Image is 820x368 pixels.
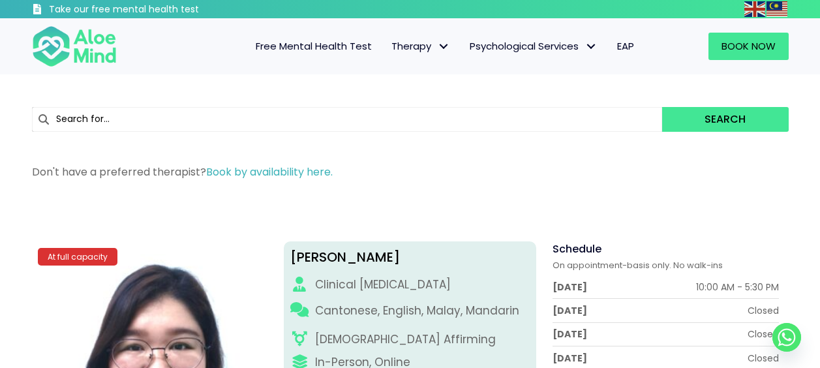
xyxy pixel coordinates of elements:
[315,277,451,293] div: Clinical [MEDICAL_DATA]
[391,39,450,53] span: Therapy
[553,328,587,341] div: [DATE]
[708,33,789,60] a: Book Now
[460,33,607,60] a: Psychological ServicesPsychological Services: submenu
[744,1,767,16] a: English
[553,259,723,271] span: On appointment-basis only. No walk-ins
[553,241,601,256] span: Schedule
[32,107,663,132] input: Search for...
[553,304,587,317] div: [DATE]
[553,281,587,294] div: [DATE]
[434,37,453,56] span: Therapy: submenu
[696,281,779,294] div: 10:00 AM - 5:30 PM
[32,3,269,18] a: Take our free mental health test
[206,164,333,179] a: Book by availability here.
[748,328,779,341] div: Closed
[134,33,644,60] nav: Menu
[748,352,779,365] div: Closed
[721,39,776,53] span: Book Now
[470,39,598,53] span: Psychological Services
[744,1,765,17] img: en
[662,107,788,132] button: Search
[772,323,801,352] a: Whatsapp
[582,37,601,56] span: Psychological Services: submenu
[32,25,117,68] img: Aloe mind Logo
[553,352,587,365] div: [DATE]
[767,1,789,16] a: Malay
[748,304,779,317] div: Closed
[32,164,789,179] p: Don't have a preferred therapist?
[49,3,269,16] h3: Take our free mental health test
[256,39,372,53] span: Free Mental Health Test
[382,33,460,60] a: TherapyTherapy: submenu
[315,303,519,319] p: Cantonese, English, Malay, Mandarin
[607,33,644,60] a: EAP
[767,1,787,17] img: ms
[290,248,530,267] div: [PERSON_NAME]
[315,331,496,348] div: [DEMOGRAPHIC_DATA] Affirming
[617,39,634,53] span: EAP
[246,33,382,60] a: Free Mental Health Test
[38,248,117,266] div: At full capacity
